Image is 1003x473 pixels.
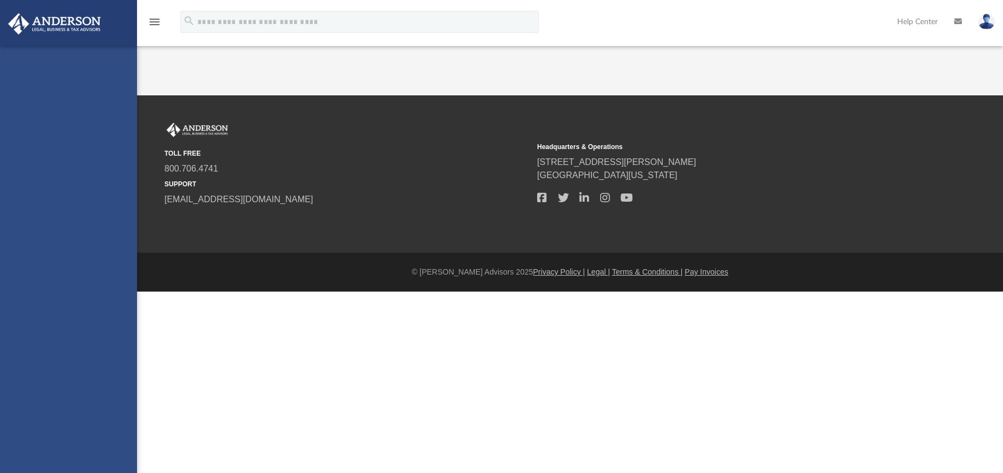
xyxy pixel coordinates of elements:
i: menu [148,15,161,29]
a: Pay Invoices [685,267,728,276]
small: SUPPORT [164,179,529,189]
img: User Pic [978,14,995,30]
small: Headquarters & Operations [537,142,902,152]
a: Terms & Conditions | [612,267,683,276]
img: Anderson Advisors Platinum Portal [164,123,230,137]
div: © [PERSON_NAME] Advisors 2025 [137,266,1003,278]
small: TOLL FREE [164,149,529,158]
a: 800.706.4741 [164,164,218,173]
a: [EMAIL_ADDRESS][DOMAIN_NAME] [164,195,313,204]
a: [STREET_ADDRESS][PERSON_NAME] [537,157,696,167]
img: Anderson Advisors Platinum Portal [5,13,104,35]
a: menu [148,21,161,29]
a: Privacy Policy | [533,267,585,276]
a: Legal | [587,267,610,276]
a: [GEOGRAPHIC_DATA][US_STATE] [537,170,677,180]
i: search [183,15,195,27]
